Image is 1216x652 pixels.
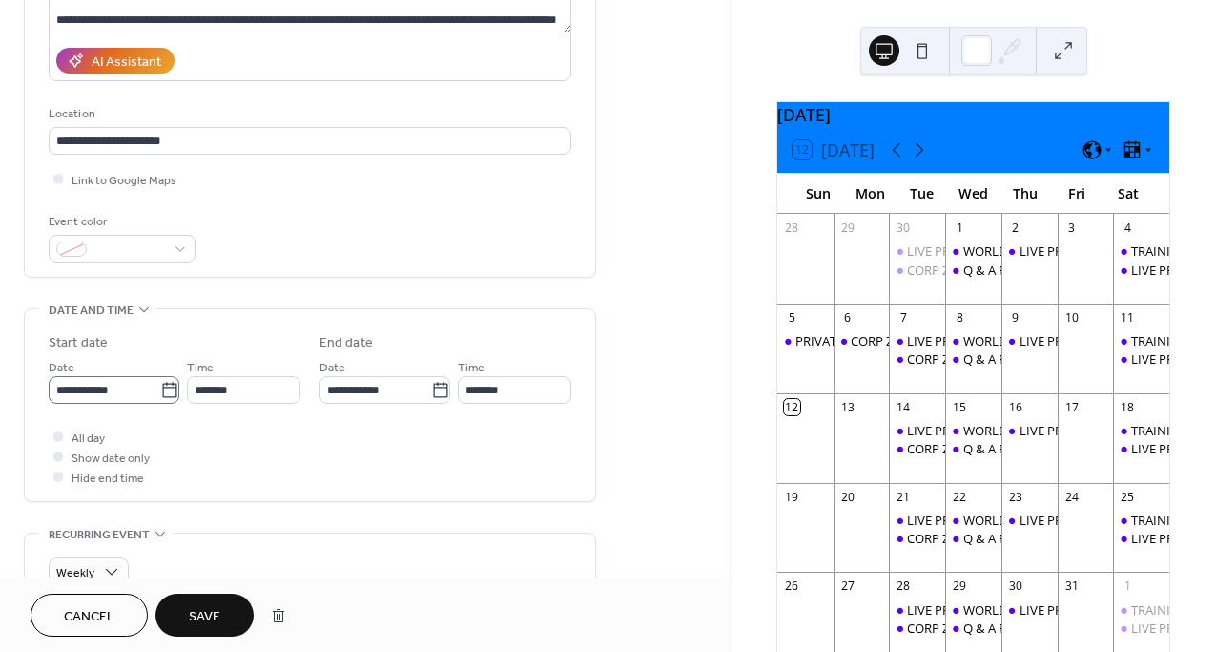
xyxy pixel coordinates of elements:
div: 20 [839,489,855,505]
div: [DATE] [777,102,1169,127]
div: 30 [896,220,912,236]
span: Hide end time [72,469,144,489]
div: LIVE PRICING DEMO w/LIVE STORIES! [1113,440,1169,457]
div: WORLD TOUR WEDNESDAY [945,512,1001,529]
span: Recurring event [49,525,150,545]
div: WORLD TOUR WEDNESDAY [945,332,1001,349]
div: LIVE PRICING DEMO w/LIVE STORIES! [1113,350,1169,368]
div: 23 [1007,489,1023,505]
div: 25 [1120,489,1136,505]
div: 8 [952,309,968,326]
div: CORP ZOOM [907,620,980,637]
div: LIVE PRICING DEMO! [1001,512,1058,529]
div: CORP ZOOM [889,620,945,637]
div: LIVE PRICING DEMO! [889,242,945,260]
div: Start date [49,333,108,353]
div: Q & A PLUS UPDATES & TRAINING [945,440,1001,457]
span: Save [189,607,220,627]
div: 26 [784,578,800,595]
div: Wed [947,174,999,213]
div: LIVE PRICING DEMO! [1020,422,1140,439]
button: AI Assistant [56,48,175,74]
div: TRAINING [1113,512,1169,529]
span: Show date only [72,449,150,469]
div: 3 [1063,220,1080,236]
div: WORLD TOUR [DATE] [963,332,1085,349]
div: LIVE PRICING DEMO w/LIVE STORIES! [1113,620,1169,637]
div: Mon [844,174,896,213]
div: TRAINING [1131,422,1189,439]
div: CORP Zoom w/CEO [851,332,961,349]
div: CORP ZOOM [889,350,945,368]
div: LIVE PRICING DEMO! [1020,601,1140,619]
div: LIVE PRICING DEMO! [1020,512,1140,529]
div: WORLD TOUR WEDNESDAY [945,242,1001,260]
div: Q & A PLUS UPDATES & TRAINING [963,530,1160,547]
div: TRAINING [1113,242,1169,260]
div: TRAINING [1113,422,1169,439]
div: 28 [784,220,800,236]
div: LIVE PRICING DEMO! [1001,242,1058,260]
div: WORLD TOUR [DATE] [963,601,1085,619]
div: 1 [1120,578,1136,595]
span: Weekly [56,562,94,584]
span: Date [319,358,345,378]
div: 19 [784,489,800,505]
div: 29 [839,220,855,236]
div: CORP ZOOM [907,262,980,279]
div: Q & A PLUS UPDATES & TRAINING [963,350,1160,368]
div: Q & A PLUS UPDATES & TRAINING [945,262,1001,279]
div: CORP ZOOM [907,350,980,368]
div: LIVE PRICING DEMO w/LIVE STORIES! [1113,530,1169,547]
div: TRAINING [1131,242,1189,260]
div: LIVE PRICING DEMO! [1001,601,1058,619]
div: 1 [952,220,968,236]
div: 10 [1063,309,1080,326]
div: WORLD TOUR [DATE] [963,422,1085,439]
div: 4 [1120,220,1136,236]
div: CORP ZOOM [889,530,945,547]
div: 16 [1007,399,1023,415]
div: TRAINING [1113,332,1169,349]
div: TRAINING [1131,601,1189,619]
div: Q & A PLUS UPDATES & TRAINING [945,530,1001,547]
div: 21 [896,489,912,505]
div: 27 [839,578,855,595]
div: 6 [839,309,855,326]
div: End date [319,333,373,353]
div: AI Assistant [92,53,161,73]
div: CORP ZOOM [889,262,945,279]
div: 9 [1007,309,1023,326]
span: All day [72,429,105,449]
div: LIVE PRICING DEMO! [907,512,1027,529]
div: LIVE PRICING DEMO! [1020,332,1140,349]
div: 30 [1007,578,1023,595]
div: 15 [952,399,968,415]
div: Thu [1000,174,1051,213]
div: WORLD TOUR WEDNESDAY [945,601,1001,619]
div: 2 [1007,220,1023,236]
div: Q & A PLUS UPDATES & TRAINING [963,262,1160,279]
button: Cancel [31,594,148,637]
div: WORLD TOUR [DATE] [963,512,1085,529]
div: PRIVATE Team Training [777,332,834,349]
div: LIVE PRICING DEMO! [907,601,1027,619]
div: 22 [952,489,968,505]
div: Sun [793,174,844,213]
div: 18 [1120,399,1136,415]
div: 13 [839,399,855,415]
span: Cancel [64,607,114,627]
span: Date [49,358,74,378]
div: 17 [1063,399,1080,415]
div: LIVE PRICING DEMO! [1001,422,1058,439]
div: CORP Zoom w/CEO [834,332,890,349]
div: Q & A PLUS UPDATES & TRAINING [963,620,1160,637]
div: TRAINING [1113,601,1169,619]
div: Q & A PLUS UPDATES & TRAINING [945,350,1001,368]
div: LIVE PRICING DEMO! [889,512,945,529]
div: 12 [784,399,800,415]
div: 28 [896,578,912,595]
div: LIVE PRICING DEMO! [889,332,945,349]
div: Location [49,104,567,124]
div: LIVE PRICING DEMO! [1001,332,1058,349]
